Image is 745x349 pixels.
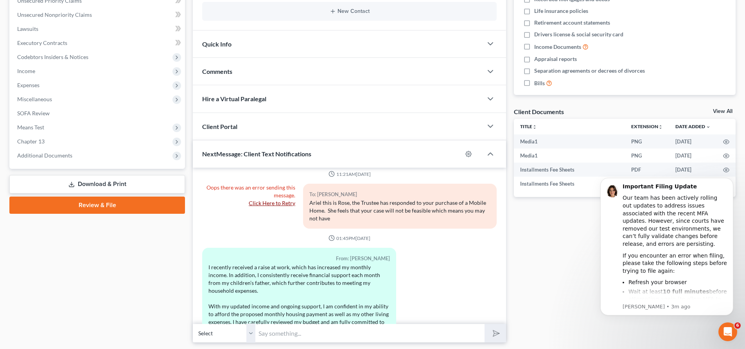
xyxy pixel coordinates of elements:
a: Download & Print [9,175,185,193]
span: Drivers license & social security card [534,30,623,38]
i: unfold_more [658,125,663,129]
span: NextMessage: Client Text Notifications [202,150,311,157]
i: expand_more [706,125,711,129]
span: SOFA Review [17,110,50,116]
td: Media1 [514,149,625,163]
div: Client Documents [514,107,564,116]
span: Additional Documents [17,152,72,159]
span: Unsecured Nonpriority Claims [17,11,92,18]
a: Review & File [9,197,185,214]
span: Chapter 13 [17,138,45,145]
span: Bills [534,79,545,87]
a: Unsecured Nonpriority Claims [11,8,185,22]
td: Installments Fee Sheets [514,177,625,191]
span: Codebtors Insiders & Notices [17,54,88,60]
span: Lawsuits [17,25,38,32]
div: Ariel this is Rose, the Trustee has responded to your purchase of a Mobile Home. She feels that y... [309,199,490,222]
td: PDF [625,163,669,177]
span: Miscellaneous [17,96,52,102]
span: Hire a Virtual Paralegal [202,95,266,102]
div: From: [PERSON_NAME] [208,254,390,263]
td: [DATE] [669,163,717,177]
button: New Contact [208,8,490,14]
iframe: Intercom live chat [718,322,737,341]
a: Executory Contracts [11,36,185,50]
a: Click Here to Retry [249,200,295,206]
span: Client Portal [202,123,237,130]
div: 11:21AM[DATE] [202,171,497,177]
span: Quick Info [202,40,232,48]
span: Life insurance policies [534,7,588,15]
td: [DATE] [669,134,717,149]
div: I recently received a raise at work, which has increased my monthly income. In addition, I consis... [208,263,390,334]
td: Installments Fee Sheets [514,163,625,177]
span: Comments [202,68,232,75]
span: Separation agreements or decrees of divorces [534,67,645,75]
span: 6 [734,322,741,329]
i: unfold_more [532,125,537,129]
span: Expenses [17,82,39,88]
span: Appraisal reports [534,55,577,63]
input: Say something... [255,324,485,343]
td: PNG [625,134,669,149]
div: To: [PERSON_NAME] [309,190,490,199]
span: Retirement account statements [534,19,610,27]
span: Income [17,68,35,74]
span: Oops there was an error sending this message. [206,184,295,199]
a: Titleunfold_more [520,123,537,129]
td: PNG [625,149,669,163]
span: Income Documents [534,43,581,51]
span: Executory Contracts [17,39,67,46]
iframe: Intercom notifications message [589,168,745,345]
div: 01:45PM[DATE] [202,235,497,242]
a: Lawsuits [11,22,185,36]
span: Means Test [17,124,44,131]
td: [DATE] [669,149,717,163]
a: Date Added expand_more [675,123,711,129]
a: Extensionunfold_more [631,123,663,129]
a: SOFA Review [11,106,185,120]
td: Media1 [514,134,625,149]
a: View All [713,109,732,114]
